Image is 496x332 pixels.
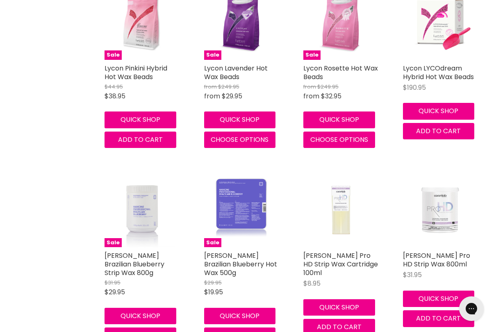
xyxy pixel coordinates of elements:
[105,132,176,148] button: Add to cart
[108,173,175,248] img: Mancine Brazilian Blueberry Strip Wax 800g
[403,123,475,139] button: Add to cart
[303,173,378,248] img: Caron Pro HD Strip Wax Cartridge 100ml
[403,270,422,280] span: $31.95
[403,173,478,248] img: Caron Pro HD Strip Wax 800ml
[105,50,122,60] span: Sale
[403,251,470,269] a: [PERSON_NAME] Pro HD Strip Wax 800ml
[214,173,269,248] img: Mancine Brazilian Blueberry Hot Wax 500g
[403,64,474,82] a: Lycon LYCOdream Hybrid Hot Wax Beads
[303,111,375,128] button: Quick shop
[403,103,475,119] button: Quick shop
[204,251,277,277] a: [PERSON_NAME] Brazilian Blueberry Hot Wax 500g
[204,308,276,324] button: Quick shop
[204,111,276,128] button: Quick shop
[303,132,375,148] button: Choose options
[303,251,378,277] a: [PERSON_NAME] Pro HD Strip Wax Cartridge 100ml
[204,132,276,148] button: Choose options
[204,91,220,101] span: from
[211,135,268,144] span: Choose options
[204,173,279,248] a: Mancine Brazilian Blueberry Hot Wax 500gSale
[218,83,239,91] span: $249.95
[105,83,123,91] span: $44.95
[118,135,163,144] span: Add to cart
[303,91,319,101] span: from
[105,308,176,324] button: Quick shop
[321,91,341,101] span: $32.95
[204,287,223,297] span: $19.95
[204,50,221,60] span: Sale
[303,64,378,82] a: Lycon Rosette Hot Wax Beads
[317,83,339,91] span: $249.95
[204,64,268,82] a: Lycon Lavender Hot Wax Beads
[303,83,316,91] span: from
[105,251,164,277] a: [PERSON_NAME] Brazilian Blueberry Strip Wax 800g
[303,279,321,288] span: $8.95
[105,238,122,248] span: Sale
[303,299,375,316] button: Quick shop
[105,64,167,82] a: Lycon Pinkini Hybrid Hot Wax Beads
[105,279,121,287] span: $31.95
[317,322,362,332] span: Add to cart
[455,293,488,324] iframe: Gorgias live chat messenger
[303,50,321,60] span: Sale
[403,291,475,307] button: Quick shop
[105,173,180,248] a: Mancine Brazilian Blueberry Strip Wax 800gSale
[310,135,368,144] span: Choose options
[403,83,426,92] span: $190.95
[204,238,221,248] span: Sale
[222,91,242,101] span: $29.95
[416,314,461,323] span: Add to cart
[105,287,125,297] span: $29.95
[204,83,217,91] span: from
[105,91,125,101] span: $38.95
[204,279,222,287] span: $29.95
[403,310,475,327] button: Add to cart
[416,126,461,136] span: Add to cart
[105,111,176,128] button: Quick shop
